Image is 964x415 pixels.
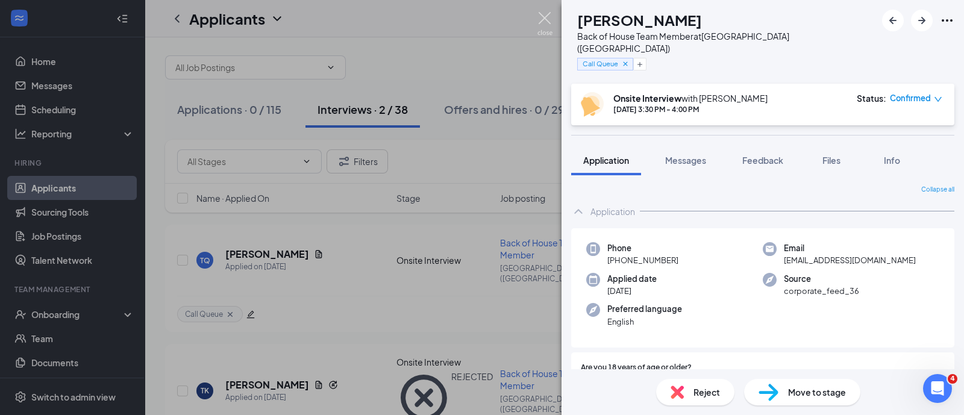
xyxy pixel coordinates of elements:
span: Phone [607,242,678,254]
svg: ArrowRight [915,13,929,28]
button: ArrowRight [911,10,933,31]
span: Preferred language [607,303,682,315]
button: Plus [633,58,646,70]
span: Reject [693,385,720,399]
svg: ArrowLeftNew [886,13,900,28]
span: Call Queue [583,58,618,69]
div: Back of House Team Member at [GEOGRAPHIC_DATA] ([GEOGRAPHIC_DATA]) [577,30,876,54]
div: Status : [857,92,886,104]
iframe: Intercom live chat [923,374,952,403]
span: 4 [948,374,957,384]
div: Application [590,205,635,217]
span: Are you 18 years of age or older? [581,362,692,373]
span: Collapse all [921,185,954,195]
svg: Ellipses [940,13,954,28]
span: Feedback [742,155,783,166]
b: Onsite Interview [613,93,681,104]
span: [PHONE_NUMBER] [607,254,678,266]
span: Application [583,155,629,166]
svg: Plus [636,61,643,68]
svg: ChevronUp [571,204,586,219]
span: Messages [665,155,706,166]
span: down [934,95,942,104]
svg: Cross [621,60,630,68]
span: English [607,316,682,328]
span: Files [822,155,840,166]
span: corporate_feed_36 [784,285,859,297]
button: ArrowLeftNew [882,10,904,31]
span: Move to stage [788,385,846,399]
span: Email [784,242,916,254]
span: Info [884,155,900,166]
span: Applied date [607,273,657,285]
span: [DATE] [607,285,657,297]
span: Confirmed [890,92,931,104]
h1: [PERSON_NAME] [577,10,702,30]
div: with [PERSON_NAME] [613,92,768,104]
span: Source [784,273,859,285]
div: [DATE] 3:30 PM - 4:00 PM [613,104,768,114]
span: [EMAIL_ADDRESS][DOMAIN_NAME] [784,254,916,266]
